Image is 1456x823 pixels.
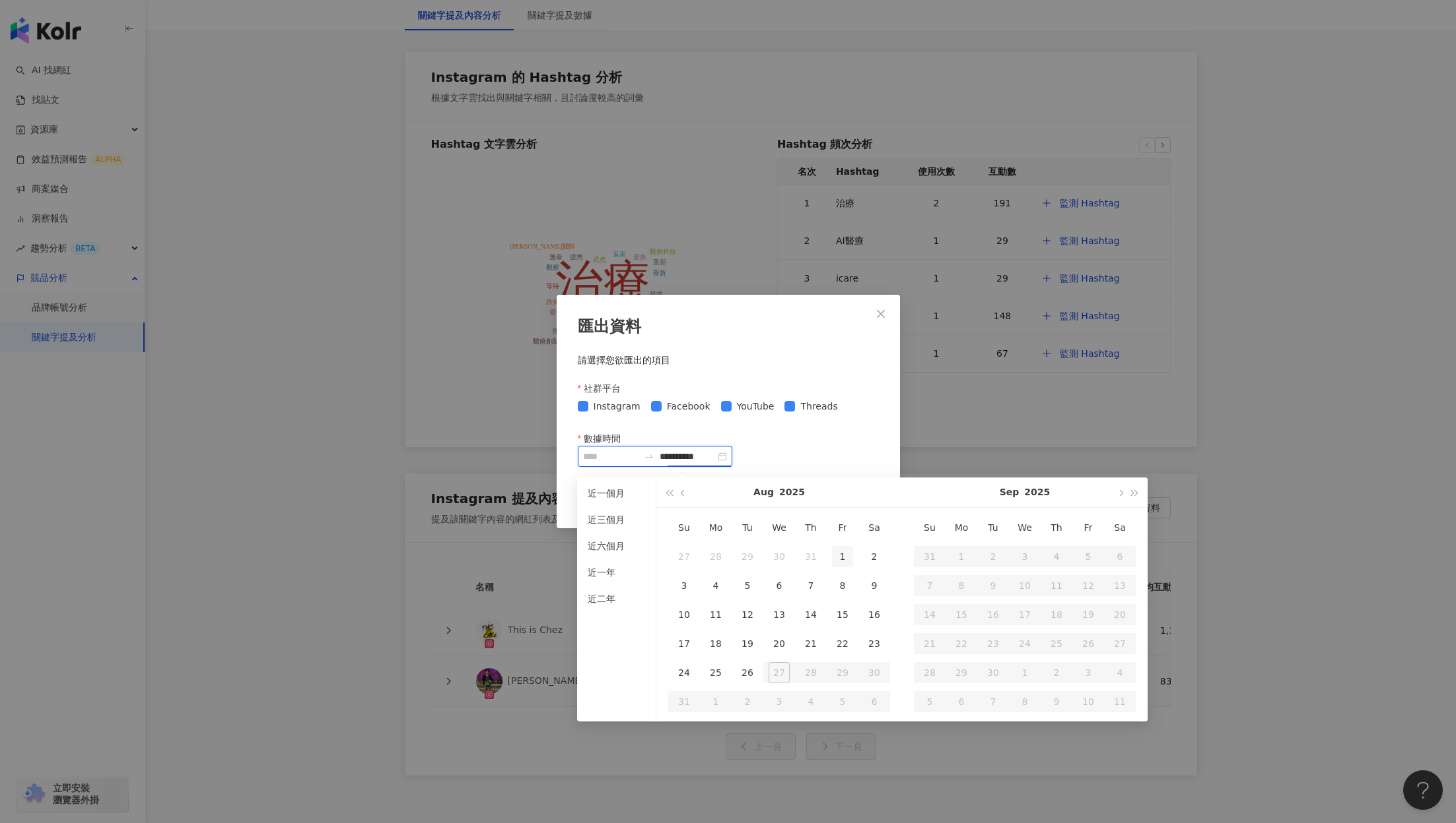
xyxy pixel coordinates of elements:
td: 2025-07-27 [668,542,700,571]
th: We [763,513,795,542]
td: 2025-07-29 [732,542,763,571]
td: 2025-08-19 [732,629,763,658]
button: 2025 [1024,477,1050,507]
td: 2025-08-14 [795,600,827,629]
div: 23 [864,633,885,654]
th: Su [668,513,700,542]
td: 2025-08-23 [858,629,890,658]
div: 5 [737,575,758,596]
td: 2025-08-03 [668,571,700,600]
td: 2025-08-13 [763,600,795,629]
td: 2025-08-16 [858,600,890,629]
td: 2025-08-07 [795,571,827,600]
div: 16 [864,604,885,625]
div: 31 [800,546,821,567]
div: 26 [737,662,758,683]
div: 3 [674,575,695,596]
button: 2025 [779,477,805,507]
div: 7 [800,575,821,596]
td: 2025-08-10 [668,600,700,629]
td: 2025-07-30 [763,542,795,571]
div: 4 [705,575,726,596]
td: 2025-08-25 [700,658,732,687]
div: 請選擇您欲匯出的項目 [578,354,879,367]
td: 2025-08-09 [858,571,890,600]
td: 2025-07-28 [700,542,732,571]
td: 2025-08-18 [700,629,732,658]
th: We [1009,513,1041,542]
td: 2025-08-26 [732,658,763,687]
li: 近一個月 [582,483,650,504]
th: Tu [977,513,1009,542]
label: 社群平台 [578,381,631,396]
td: 2025-07-31 [795,542,827,571]
div: 22 [832,633,853,654]
th: Th [795,513,827,542]
input: 數據時間 [583,449,639,464]
span: YouTube [732,399,780,413]
div: 19 [737,633,758,654]
div: 17 [674,633,695,654]
th: Mo [700,513,732,542]
th: Su [914,513,946,542]
th: Fr [827,513,858,542]
div: 2 [864,546,885,567]
button: Aug [753,477,774,507]
div: 匯出資料 [578,316,879,338]
td: 2025-08-15 [827,600,858,629]
span: to [644,451,654,462]
div: 20 [769,633,790,654]
div: 29 [737,546,758,567]
span: close [876,309,886,319]
td: 2025-08-22 [827,629,858,658]
button: Close [868,301,894,327]
div: 24 [674,662,695,683]
td: 2025-08-24 [668,658,700,687]
th: Fr [1072,513,1104,542]
td: 2025-08-08 [827,571,858,600]
li: 近三個月 [582,509,650,530]
span: Instagram [588,399,646,413]
th: Sa [1104,513,1136,542]
div: 1 [832,546,853,567]
td: 2025-08-21 [795,629,827,658]
td: 2025-08-02 [858,542,890,571]
span: swap-right [644,451,654,462]
td: 2025-08-06 [763,571,795,600]
th: Th [1041,513,1072,542]
div: 13 [769,604,790,625]
li: 近六個月 [582,535,650,557]
div: 15 [832,604,853,625]
span: Facebook [662,399,716,413]
div: 11 [705,604,726,625]
th: Tu [732,513,763,542]
span: Threads [795,399,843,413]
td: 2025-08-01 [827,542,858,571]
th: Sa [858,513,890,542]
li: 近一年 [582,562,650,583]
li: 近二年 [582,588,650,609]
label: 數據時間 [578,431,631,446]
div: 9 [864,575,885,596]
div: 28 [705,546,726,567]
td: 2025-08-04 [700,571,732,600]
div: 12 [737,604,758,625]
td: 2025-08-12 [732,600,763,629]
div: 27 [674,546,695,567]
td: 2025-08-17 [668,629,700,658]
div: 18 [705,633,726,654]
div: 25 [705,662,726,683]
th: Mo [946,513,977,542]
td: 2025-08-05 [732,571,763,600]
div: 6 [769,575,790,596]
div: 14 [800,604,821,625]
button: Sep [1000,477,1020,507]
div: 30 [769,546,790,567]
div: 10 [674,604,695,625]
td: 2025-08-11 [700,600,732,629]
div: 21 [800,633,821,654]
td: 2025-08-20 [763,629,795,658]
div: 8 [832,575,853,596]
